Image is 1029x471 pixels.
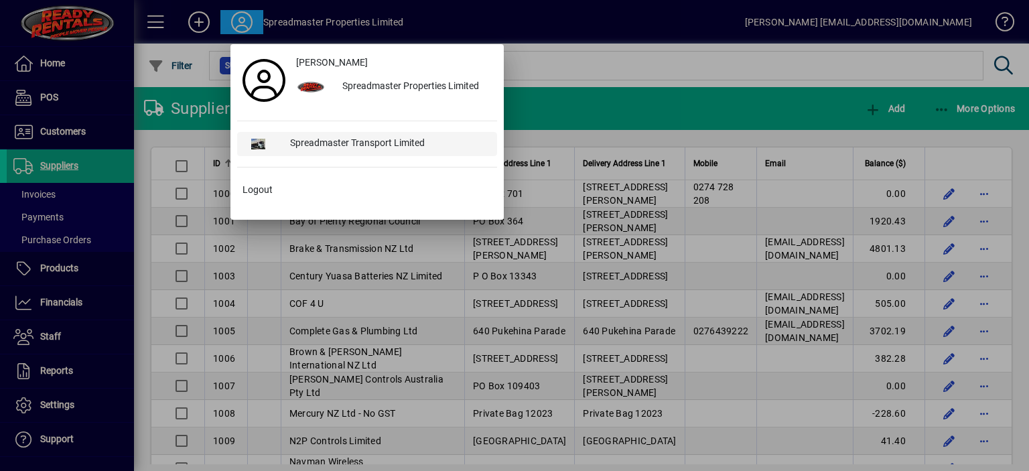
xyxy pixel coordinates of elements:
[237,132,497,156] button: Spreadmaster Transport Limited
[291,51,497,75] a: [PERSON_NAME]
[296,56,368,70] span: [PERSON_NAME]
[237,178,497,202] button: Logout
[279,132,497,156] div: Spreadmaster Transport Limited
[291,75,497,99] button: Spreadmaster Properties Limited
[237,68,291,92] a: Profile
[243,183,273,197] span: Logout
[332,75,497,99] div: Spreadmaster Properties Limited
